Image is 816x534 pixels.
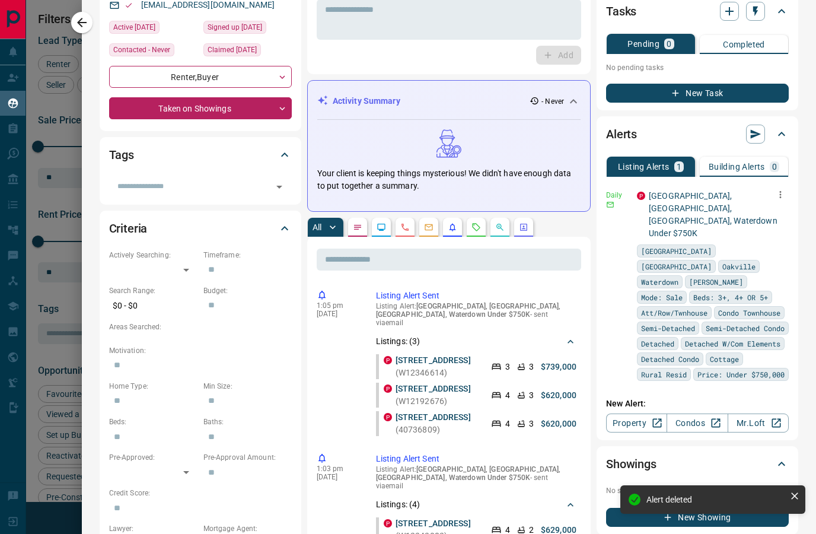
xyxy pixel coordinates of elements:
[641,260,712,272] span: [GEOGRAPHIC_DATA]
[728,414,789,433] a: Mr.Loft
[529,361,534,373] p: 3
[641,245,712,257] span: [GEOGRAPHIC_DATA]
[109,345,292,356] p: Motivation:
[109,296,197,316] p: $0 - $0
[109,285,197,296] p: Search Range:
[710,353,739,365] span: Cottage
[317,310,358,318] p: [DATE]
[376,498,420,511] p: Listings: ( 4 )
[505,389,510,402] p: 4
[396,354,479,379] p: (W12346614)
[641,276,678,288] span: Waterdown
[109,322,292,332] p: Areas Searched:
[208,21,262,33] span: Signed up [DATE]
[495,223,505,232] svg: Opportunities
[203,43,292,60] div: Tue Jun 24 2025
[203,523,292,534] p: Mortgage Agent:
[541,361,576,373] p: $739,000
[606,414,667,433] a: Property
[203,452,292,463] p: Pre-Approval Amount:
[772,163,777,171] p: 0
[125,1,133,9] svg: Email Valid
[109,219,148,238] h2: Criteria
[109,452,197,463] p: Pre-Approved:
[109,381,197,392] p: Home Type:
[677,163,681,171] p: 1
[353,223,362,232] svg: Notes
[384,413,392,421] div: property.ca
[606,398,789,410] p: New Alert:
[606,84,789,103] button: New Task
[317,301,358,310] p: 1:05 pm
[396,519,471,528] a: [STREET_ADDRESS]
[606,454,656,473] h2: Showings
[606,508,789,527] button: New Showing
[396,355,471,365] a: [STREET_ADDRESS]
[541,418,576,430] p: $620,000
[113,21,155,33] span: Active [DATE]
[109,214,292,243] div: Criteria
[667,414,728,433] a: Condos
[723,40,765,49] p: Completed
[541,389,576,402] p: $620,000
[317,465,358,473] p: 1:03 pm
[396,412,471,422] a: [STREET_ADDRESS]
[376,453,576,465] p: Listing Alert Sent
[208,44,257,56] span: Claimed [DATE]
[376,465,576,490] p: Listing Alert : - sent via email
[606,450,789,478] div: Showings
[203,417,292,427] p: Baths:
[384,384,392,393] div: property.ca
[606,201,614,209] svg: Email
[641,307,707,319] span: Att/Row/Twnhouse
[606,190,630,201] p: Daily
[718,307,780,319] span: Condo Townhouse
[505,361,510,373] p: 3
[618,163,670,171] p: Listing Alerts
[529,418,534,430] p: 3
[606,485,789,496] p: No showings booked
[722,260,756,272] span: Oakville
[203,285,292,296] p: Budget:
[646,495,785,504] div: Alert deleted
[203,381,292,392] p: Min Size:
[606,125,637,144] h2: Alerts
[541,96,564,107] p: - Never
[641,368,687,380] span: Rural Resid
[376,335,420,348] p: Listings: ( 3 )
[113,44,170,56] span: Contacted - Never
[471,223,481,232] svg: Requests
[627,40,659,48] p: Pending
[376,290,576,302] p: Listing Alert Sent
[396,384,471,393] a: [STREET_ADDRESS]
[109,417,197,427] p: Beds:
[109,97,292,119] div: Taken on Showings
[376,494,576,516] div: Listings: (4)
[396,411,479,436] p: (40736809)
[384,356,392,364] div: property.ca
[693,291,768,303] span: Beds: 3+, 4+ OR 5+
[109,21,197,37] div: Mon Aug 11 2025
[709,163,765,171] p: Building Alerts
[641,322,695,334] span: Semi-Detached
[376,330,576,352] div: Listings: (3)
[317,90,581,112] div: Activity Summary- Never
[448,223,457,232] svg: Listing Alerts
[376,465,561,482] span: [GEOGRAPHIC_DATA], [GEOGRAPHIC_DATA], [GEOGRAPHIC_DATA], Waterdown Under $750K
[317,167,581,192] p: Your client is keeping things mysterious! We didn't have enough data to put together a summary.
[333,95,400,107] p: Activity Summary
[689,276,743,288] span: [PERSON_NAME]
[384,519,392,527] div: property.ca
[203,250,292,260] p: Timeframe:
[519,223,528,232] svg: Agent Actions
[313,223,322,231] p: All
[109,250,197,260] p: Actively Searching:
[109,66,292,88] div: Renter , Buyer
[641,338,674,349] span: Detached
[641,291,683,303] span: Mode: Sale
[109,523,197,534] p: Lawyer:
[606,59,789,77] p: No pending tasks
[203,21,292,37] div: Tue Jun 24 2025
[377,223,386,232] svg: Lead Browsing Activity
[706,322,785,334] span: Semi-Detached Condo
